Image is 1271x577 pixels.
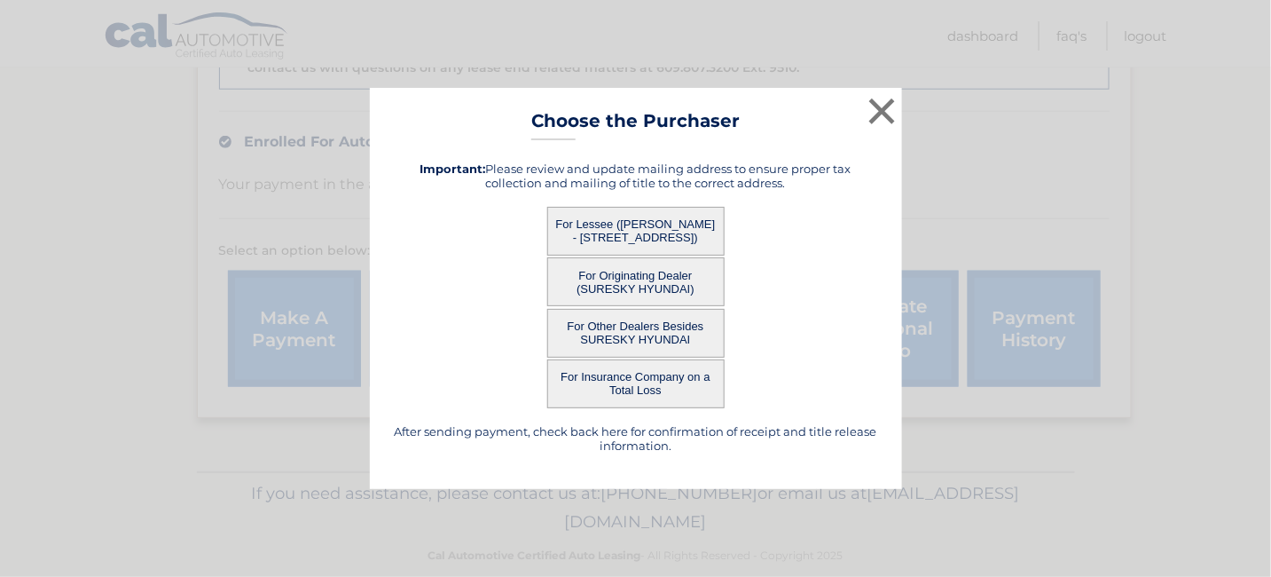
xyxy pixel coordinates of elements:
button: For Lessee ([PERSON_NAME] - [STREET_ADDRESS]) [547,207,725,256]
button: For Insurance Company on a Total Loss [547,360,725,408]
button: For Originating Dealer (SURESKY HYUNDAI) [547,257,725,306]
button: × [865,93,900,129]
h5: Please review and update mailing address to ensure proper tax collection and mailing of title to ... [392,162,880,190]
strong: Important: [420,162,486,176]
h3: Choose the Purchaser [531,110,740,141]
button: For Other Dealers Besides SURESKY HYUNDAI [547,309,725,358]
h5: After sending payment, check back here for confirmation of receipt and title release information. [392,424,880,453]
